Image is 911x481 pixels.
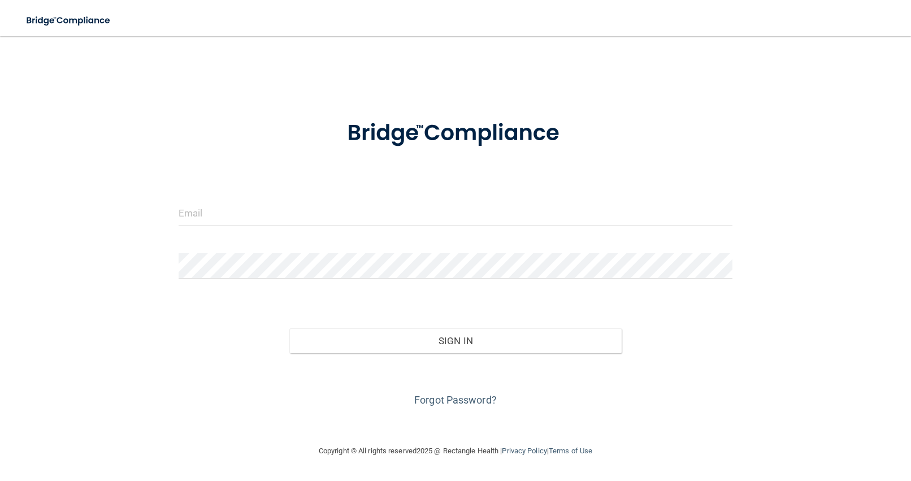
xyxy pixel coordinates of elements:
[249,433,662,469] div: Copyright © All rights reserved 2025 @ Rectangle Health | |
[179,200,733,226] input: Email
[289,328,622,353] button: Sign In
[414,394,497,406] a: Forgot Password?
[502,447,546,455] a: Privacy Policy
[324,104,587,163] img: bridge_compliance_login_screen.278c3ca4.svg
[17,9,121,32] img: bridge_compliance_login_screen.278c3ca4.svg
[549,447,592,455] a: Terms of Use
